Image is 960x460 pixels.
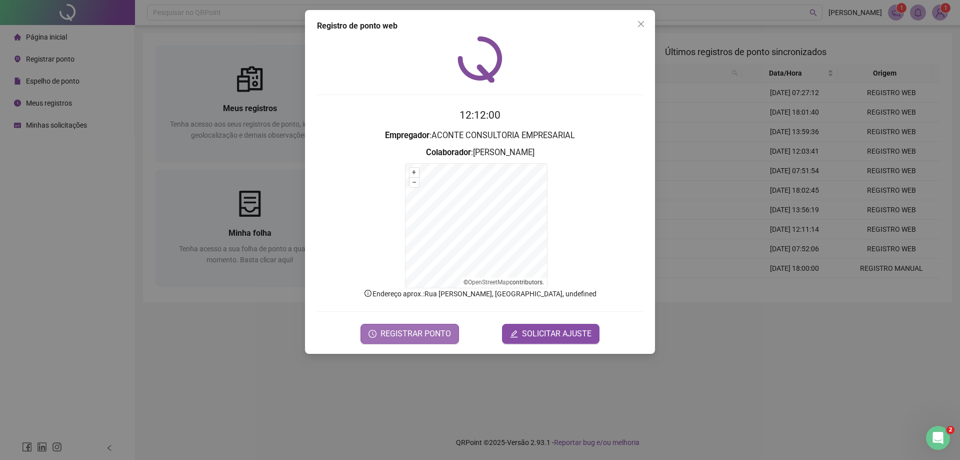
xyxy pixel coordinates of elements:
span: info-circle [363,289,372,298]
button: Close [633,16,649,32]
button: REGISTRAR PONTO [360,324,459,344]
button: + [409,168,419,177]
button: – [409,178,419,187]
button: editSOLICITAR AJUSTE [502,324,599,344]
iframe: Intercom live chat [926,426,950,450]
span: 2 [946,426,954,434]
div: Registro de ponto web [317,20,643,32]
li: © contributors. [463,279,544,286]
strong: Colaborador [426,148,471,157]
img: QRPoint [457,36,502,83]
a: OpenStreetMap [468,279,509,286]
span: clock-circle [368,330,376,338]
span: edit [510,330,518,338]
p: Endereço aprox. : Rua [PERSON_NAME], [GEOGRAPHIC_DATA], undefined [317,288,643,299]
h3: : [PERSON_NAME] [317,146,643,159]
span: REGISTRAR PONTO [380,328,451,340]
h3: : ACONTE CONSULTORIA EMPRESARIAL [317,129,643,142]
span: close [637,20,645,28]
time: 12:12:00 [459,109,500,121]
span: SOLICITAR AJUSTE [522,328,591,340]
strong: Empregador [385,131,429,140]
